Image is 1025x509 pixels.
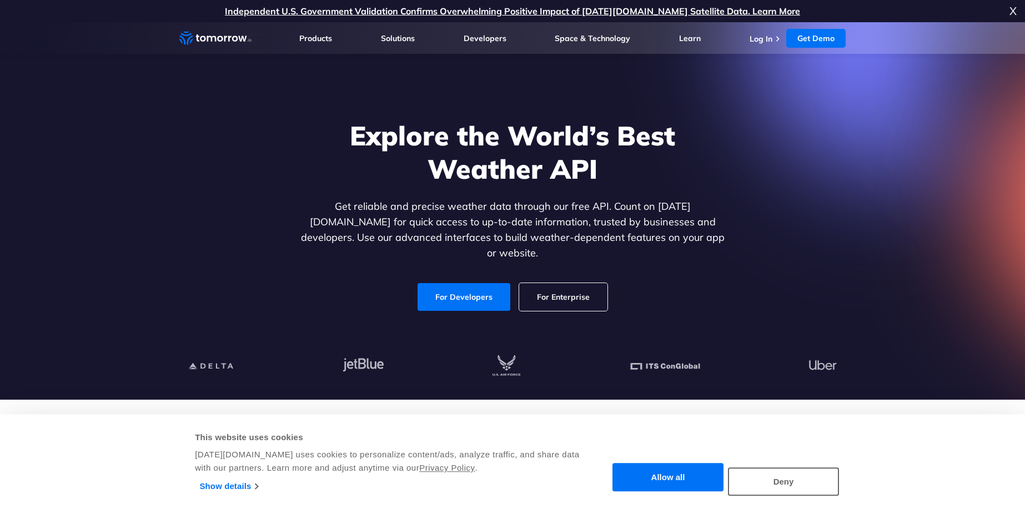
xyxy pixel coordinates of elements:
[750,34,772,44] a: Log In
[555,33,630,43] a: Space & Technology
[299,33,332,43] a: Products
[195,448,581,475] div: [DATE][DOMAIN_NAME] uses cookies to personalize content/ads, analyze traffic, and share data with...
[679,33,701,43] a: Learn
[728,467,839,496] button: Deny
[200,478,258,495] a: Show details
[195,431,581,444] div: This website uses cookies
[225,6,800,17] a: Independent U.S. Government Validation Confirms Overwhelming Positive Impact of [DATE][DOMAIN_NAM...
[179,30,252,47] a: Home link
[612,463,723,492] button: Allow all
[418,283,510,311] a: For Developers
[381,33,415,43] a: Solutions
[298,199,727,261] p: Get reliable and precise weather data through our free API. Count on [DATE][DOMAIN_NAME] for quic...
[298,119,727,185] h1: Explore the World’s Best Weather API
[786,29,846,48] a: Get Demo
[464,33,506,43] a: Developers
[519,283,607,311] a: For Enterprise
[419,463,475,472] a: Privacy Policy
